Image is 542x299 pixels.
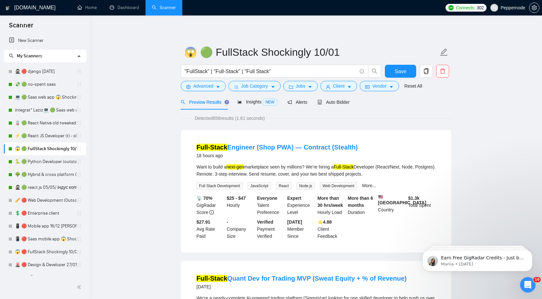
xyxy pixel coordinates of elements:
a: searchScanner [152,5,176,10]
li: 🥷🏻 🔴 django 13/02/25 [4,65,86,78]
span: 302 [477,4,484,11]
b: - [227,219,228,225]
a: More... [362,183,376,188]
div: Tooltip anchor [224,99,230,105]
img: logo [5,3,10,13]
span: Vendor [372,82,386,90]
span: robot [317,100,322,104]
a: setting [529,5,539,10]
div: Total Spent [407,195,437,216]
a: Full-StackEngineer (Shop PWA) — Contract (Stealth) [196,144,358,151]
span: Node.js [296,182,315,189]
a: 🥖 🔴 Web Development (Outsource) [15,194,76,207]
a: 😱 🔴 FullStack Shockingly 10/01 V2 [15,246,76,258]
b: More than 6 months [348,196,373,208]
li: 🐍 🟢 Python Developer (outstaff) [4,155,86,168]
span: Scanner [4,21,38,34]
button: setting [529,3,539,13]
button: idcardVendorcaret-down [360,81,399,91]
span: search [9,53,14,58]
div: 18 hours ago [196,152,358,159]
span: Jobs [296,82,306,90]
li: ⚡ 🟢 React JS Developer (t) - short 24/03 [4,130,86,142]
b: [GEOGRAPHIC_DATA] [378,195,427,205]
span: Job Category [241,82,268,90]
a: 🥷🏻 🔴 django [DATE] [15,65,76,78]
div: Avg Rate Paid [195,218,226,240]
div: Experience Level [286,195,316,216]
div: Hourly [226,195,256,216]
div: GigRadar Score [195,195,226,216]
button: userClientcaret-down [320,81,357,91]
button: search [368,65,381,78]
div: Want to build a marketplace seen by millions? We’re hiring a Developer (React/Next, Node, Postgre... [196,163,436,178]
b: $25 - $47 [227,196,246,201]
span: holder [76,262,82,267]
div: Payment Verified [256,218,286,240]
div: Company Size [226,218,256,240]
span: Preview Results [181,100,227,105]
span: search [181,100,185,104]
li: 😱 🟢 FullStack Shockingly 10/01 [4,142,86,155]
span: My Scanners [17,53,42,59]
span: holder [76,211,82,216]
iframe: Intercom live chat [520,277,536,293]
span: caret-down [308,84,312,89]
div: Country [377,195,407,216]
span: Auto Bidder [317,100,349,105]
li: integrat* Laziz💻 🟢 Saas web app 😱 Shockingly 27/11 [4,104,86,117]
span: My Scanners [9,53,42,59]
mark: next-gen [226,164,244,169]
button: settingAdvancedcaret-down [181,81,226,91]
a: New Scanner [9,34,81,47]
b: 📡 70% [196,196,212,201]
span: React [276,182,291,189]
span: holder [76,249,82,255]
span: holder [76,275,82,280]
span: holder [76,236,82,242]
input: Search Freelance Jobs... [185,67,357,75]
a: 💲 🔴 Enterprise client [15,207,76,220]
span: Save [395,67,406,75]
span: setting [186,84,191,89]
span: holder [76,146,82,151]
li: 💲 🔴 Enterprise client [4,207,86,220]
span: holder [76,198,82,203]
b: Everyone [257,196,277,201]
img: 🇺🇸 [378,195,383,199]
span: Detected 658 results (1.61 seconds) [190,115,269,122]
span: caret-down [347,84,352,89]
span: holder [76,172,82,177]
a: 🌳 🟢 Hybrid & cross platform 07/04 changed start [15,168,76,181]
button: delete [436,65,449,78]
b: $ 1.3k [408,196,419,201]
li: 😱 🔴 FullStack Shockingly 10/01 V2 [4,246,86,258]
span: Alerts [287,100,307,105]
button: Save [385,65,416,78]
li: 💸 🟢 no-spent saas [4,78,86,91]
a: 🪫 🟢 React Native old tweaked 05.05 індус копі [15,117,76,130]
li: 🥷🏻 🟢 react.js 05/05/ індус копі 19/05 change end [4,181,86,194]
span: holder [76,69,82,74]
b: ⭐️ 4.88 [317,219,332,225]
span: caret-down [216,84,220,89]
span: JavaScript [248,182,271,189]
span: holder [76,95,82,100]
span: caret-down [271,84,275,89]
a: 📳 🔴 Saas mobile app 😱 Shockingly 10/01 [15,233,76,246]
span: Advanced [193,82,213,90]
li: 🥖 🔴 Web Development (Outsource) [4,194,86,207]
span: area-chart [237,100,242,104]
a: ⚡ 🟢 React JS Developer (t) - short 24/03 [15,130,76,142]
span: copy [420,68,432,74]
li: [vymir] 🥷🏻 react.js [4,271,86,284]
a: 💻 🟢 Saas web app 😱 Shockingly 27/11 [15,91,76,104]
iframe: Intercom notifications message [413,236,542,282]
span: bars [234,84,238,89]
span: user [326,84,330,89]
span: info-circle [360,69,364,73]
a: Reset All [404,82,422,90]
span: holder [76,133,82,139]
